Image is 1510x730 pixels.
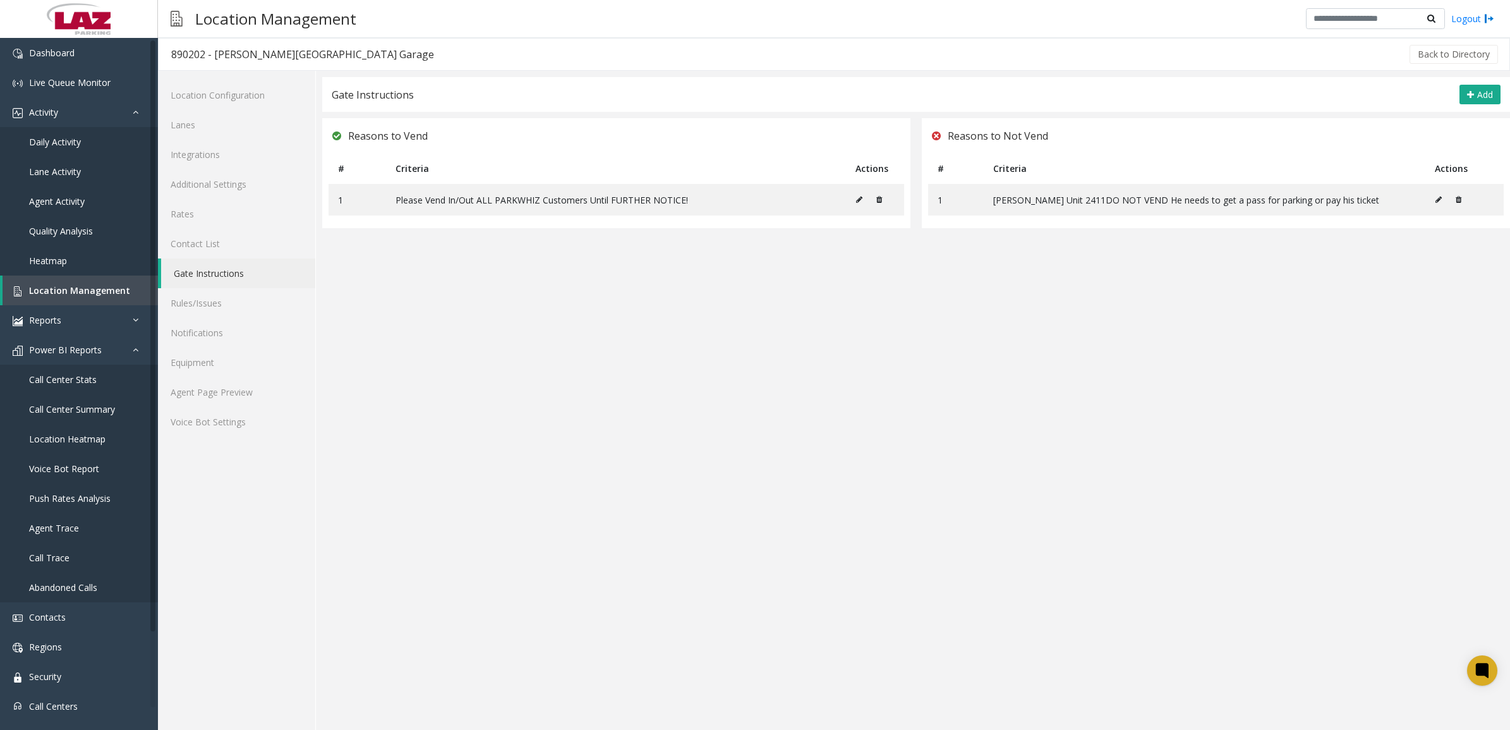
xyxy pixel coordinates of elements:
[158,140,315,169] a: Integrations
[29,463,99,475] span: Voice Bot Report
[386,153,846,184] th: Criteria
[29,374,97,386] span: Call Center Stats
[29,284,130,296] span: Location Management
[13,316,23,326] img: 'icon'
[29,433,106,445] span: Location Heatmap
[158,288,315,318] a: Rules/Issues
[29,492,111,504] span: Push Rates Analysis
[29,47,75,59] span: Dashboard
[158,229,315,259] a: Contact List
[13,672,23,683] img: 'icon'
[29,76,111,88] span: Live Queue Monitor
[171,3,183,34] img: pageIcon
[29,344,102,356] span: Power BI Reports
[348,128,428,144] span: Reasons to Vend
[13,49,23,59] img: 'icon'
[29,225,93,237] span: Quality Analysis
[29,700,78,712] span: Call Centers
[1425,153,1504,184] th: Actions
[13,643,23,653] img: 'icon'
[13,286,23,296] img: 'icon'
[13,702,23,712] img: 'icon'
[161,259,315,288] a: Gate Instructions
[158,110,315,140] a: Lanes
[171,46,434,63] div: 890202 - [PERSON_NAME][GEOGRAPHIC_DATA] Garage
[3,276,158,305] a: Location Management
[948,128,1048,144] span: Reasons to Not Vend
[29,552,69,564] span: Call Trace
[29,403,115,415] span: Call Center Summary
[29,166,81,178] span: Lane Activity
[928,153,983,184] th: #
[158,169,315,199] a: Additional Settings
[931,128,941,144] img: close
[29,195,85,207] span: Agent Activity
[158,318,315,348] a: Notifications
[29,581,97,593] span: Abandoned Calls
[332,128,342,144] img: check
[158,377,315,407] a: Agent Page Preview
[29,255,67,267] span: Heatmap
[29,611,66,623] span: Contacts
[13,613,23,623] img: 'icon'
[158,80,315,110] a: Location Configuration
[29,314,61,326] span: Reports
[1484,12,1494,25] img: logout
[13,108,23,118] img: 'icon'
[189,3,363,34] h3: Location Management
[158,348,315,377] a: Equipment
[29,522,79,534] span: Agent Trace
[1410,45,1498,64] button: Back to Directory
[928,184,983,216] td: 1
[158,407,315,437] a: Voice Bot Settings
[1477,88,1493,100] span: Add
[29,106,58,118] span: Activity
[386,184,846,216] td: Please Vend In/Out ALL PARKWHIZ Customers Until FURTHER NOTICE!
[984,153,1425,184] th: Criteria
[846,153,903,184] th: Actions
[29,136,81,148] span: Daily Activity
[29,641,62,653] span: Regions
[13,346,23,356] img: 'icon'
[29,671,61,683] span: Security
[1451,12,1494,25] a: Logout
[1459,85,1501,105] button: Add
[332,87,414,103] div: Gate Instructions
[984,184,1425,216] td: [PERSON_NAME] Unit 2411DO NOT VEND He needs to get a pass for parking or pay his ticket
[158,199,315,229] a: Rates
[329,153,386,184] th: #
[13,78,23,88] img: 'icon'
[329,184,386,216] td: 1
